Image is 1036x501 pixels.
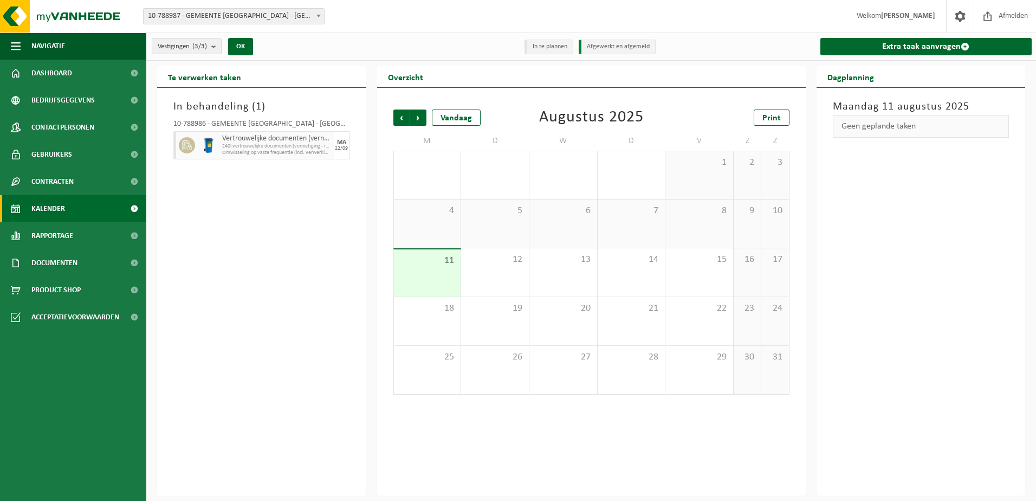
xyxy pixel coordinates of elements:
[335,146,348,151] div: 22/09
[525,40,573,54] li: In te plannen
[399,255,456,267] span: 11
[377,66,434,87] h2: Overzicht
[200,137,217,153] img: WB-0240-HPE-BE-09
[222,134,331,143] span: Vertrouwelijke documenten (vernietiging - recyclage)
[152,38,222,54] button: Vestigingen(3/3)
[467,205,523,217] span: 5
[467,351,523,363] span: 26
[817,66,885,87] h2: Dagplanning
[192,43,207,50] count: (3/3)
[603,351,660,363] span: 28
[410,110,426,126] span: Volgende
[603,157,660,169] span: 31
[461,131,529,151] td: D
[31,87,95,114] span: Bedrijfsgegevens
[31,195,65,222] span: Kalender
[228,38,253,55] button: OK
[820,38,1032,55] a: Extra taak aanvragen
[734,131,761,151] td: Z
[761,131,789,151] td: Z
[603,254,660,266] span: 14
[671,254,728,266] span: 15
[467,303,523,314] span: 19
[767,157,783,169] span: 3
[143,8,325,24] span: 10-788987 - GEMEENTE DENTERGEM - DENTERGEM
[31,277,81,304] span: Product Shop
[767,351,783,363] span: 31
[739,351,755,363] span: 30
[31,141,72,168] span: Gebruikers
[539,110,644,126] div: Augustus 2025
[671,157,728,169] span: 1
[399,157,456,169] span: 28
[671,351,728,363] span: 29
[467,254,523,266] span: 12
[739,157,755,169] span: 2
[767,205,783,217] span: 10
[432,110,481,126] div: Vandaag
[754,110,789,126] a: Print
[399,351,456,363] span: 25
[393,131,462,151] td: M
[158,38,207,55] span: Vestigingen
[173,99,350,115] h3: In behandeling ( )
[603,303,660,314] span: 21
[881,12,935,20] strong: [PERSON_NAME]
[173,120,350,131] div: 10-788986 - GEMEENTE [GEOGRAPHIC_DATA] - [GEOGRAPHIC_DATA]
[535,303,592,314] span: 20
[535,157,592,169] span: 30
[31,168,74,195] span: Contracten
[31,33,65,60] span: Navigatie
[671,205,728,217] span: 8
[833,115,1009,138] div: Geen geplande taken
[467,157,523,169] span: 29
[31,60,72,87] span: Dashboard
[535,254,592,266] span: 13
[337,139,346,146] div: MA
[31,249,77,277] span: Documenten
[671,303,728,314] span: 22
[31,304,119,331] span: Acceptatievoorwaarden
[399,303,456,314] span: 18
[665,131,734,151] td: V
[256,101,262,112] span: 1
[579,40,656,54] li: Afgewerkt en afgemeld
[31,114,94,141] span: Contactpersonen
[222,143,331,150] span: 240l vertrouwelijke documenten (vernietiging - recyclage)
[393,110,410,126] span: Vorige
[739,205,755,217] span: 9
[739,303,755,314] span: 23
[399,205,456,217] span: 4
[529,131,598,151] td: W
[222,150,331,156] span: Omwisseling op vaste frequentie (incl. verwerking)
[767,303,783,314] span: 24
[157,66,252,87] h2: Te verwerken taken
[603,205,660,217] span: 7
[31,222,73,249] span: Rapportage
[739,254,755,266] span: 16
[767,254,783,266] span: 17
[598,131,666,151] td: D
[535,205,592,217] span: 6
[144,9,324,24] span: 10-788987 - GEMEENTE DENTERGEM - DENTERGEM
[762,114,781,123] span: Print
[833,99,1009,115] h3: Maandag 11 augustus 2025
[535,351,592,363] span: 27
